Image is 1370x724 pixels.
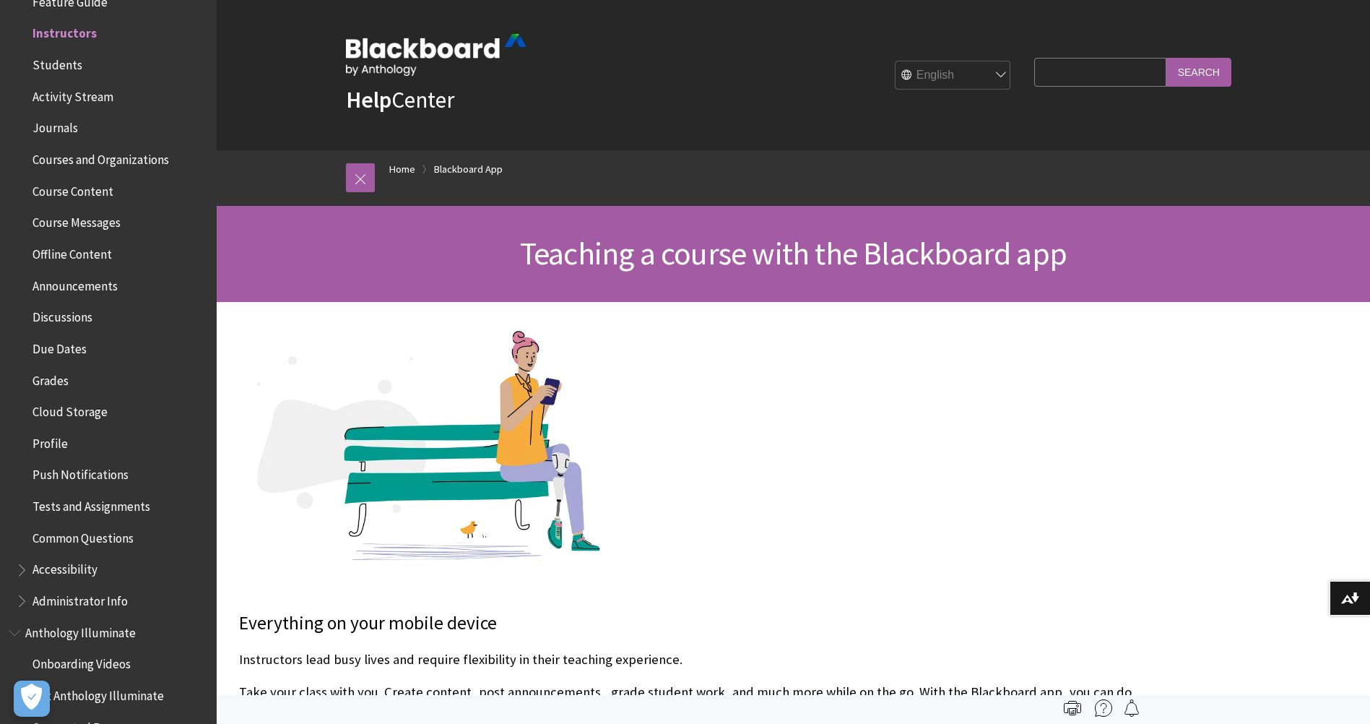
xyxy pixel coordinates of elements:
span: Tests and Assignments [32,494,150,514]
span: Announcements [32,274,118,293]
img: Print [1064,699,1081,717]
a: Blackboard App [434,160,503,178]
span: Onboarding Videos [32,652,131,672]
button: Open Preferences [14,681,50,717]
span: Due Dates [32,337,87,356]
p: Instructors lead busy lives and require flexibility in their teaching experience. [239,650,1135,669]
span: Activity Stream [32,85,113,104]
span: Get Anthology Illuminate [32,684,164,703]
span: Students [32,53,82,72]
span: Offline Content [32,242,112,262]
span: Discussions [32,305,92,324]
span: Grades [32,369,69,388]
span: Administrator Info [32,589,128,608]
span: Instructors [32,22,97,41]
span: Journals [32,116,78,136]
select: Site Language Selector [896,61,1011,90]
span: Course Messages [32,211,121,230]
p: Take your class with you. Create content, post announcements , grade student work, and much more ... [239,683,1135,720]
span: Courses and Organizations [32,147,169,167]
span: Push Notifications [32,463,129,483]
span: Cloud Storage [32,400,108,419]
span: Teaching a course with the Blackboard app [520,233,1067,273]
span: Common Questions [32,526,134,546]
img: More help [1095,699,1112,717]
img: Blackboard by Anthology [346,34,526,76]
a: HelpCenter [346,85,454,114]
img: Person using a mobile device outside on a bench [239,331,600,598]
p: Everything on your mobile device [239,611,1135,637]
span: Course Content [32,179,113,199]
img: Follow this page [1123,699,1140,717]
a: Home [389,160,415,178]
input: Search [1166,58,1231,86]
span: Profile [32,431,68,451]
span: Anthology Illuminate [25,621,136,640]
strong: Help [346,85,391,114]
span: Accessibility [32,558,97,577]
